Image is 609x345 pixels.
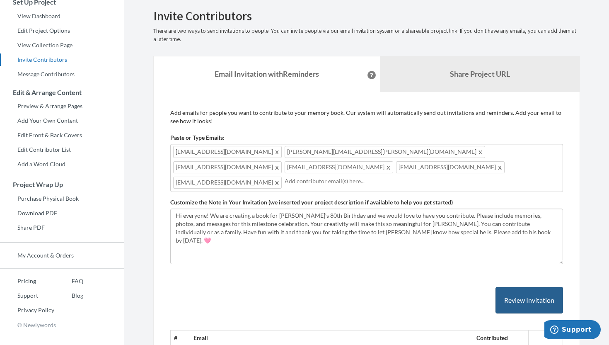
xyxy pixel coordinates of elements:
[170,209,563,264] textarea: Hi everyone! We are creating a book for [PERSON_NAME]’s 80th Birthday and we would love to have y...
[285,177,560,186] input: Add contributor email(s) here...
[153,9,580,23] h2: Invite Contributors
[170,134,225,142] label: Paste or Type Emails:
[0,89,124,96] h3: Edit & Arrange Content
[54,275,83,287] a: FAQ
[170,198,453,207] label: Customize the Note in Your Invitation (we inserted your project description if available to help ...
[285,146,485,158] span: [PERSON_NAME][EMAIL_ADDRESS][PERSON_NAME][DOMAIN_NAME]
[0,181,124,188] h3: Project Wrap Up
[396,161,505,173] span: [EMAIL_ADDRESS][DOMAIN_NAME]
[450,69,510,78] b: Share Project URL
[544,320,601,341] iframe: Opens a widget where you can chat to one of our agents
[170,109,563,125] p: Add emails for people you want to contribute to your memory book. Our system will automatically s...
[173,177,282,189] span: [EMAIL_ADDRESS][DOMAIN_NAME]
[173,146,282,158] span: [EMAIL_ADDRESS][DOMAIN_NAME]
[54,289,83,302] a: Blog
[173,161,282,173] span: [EMAIL_ADDRESS][DOMAIN_NAME]
[495,287,563,314] button: Review Invitation
[285,161,393,173] span: [EMAIL_ADDRESS][DOMAIN_NAME]
[215,69,319,78] strong: Email Invitation with Reminders
[153,27,580,44] p: There are two ways to send invitations to people. You can invite people via our email invitation ...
